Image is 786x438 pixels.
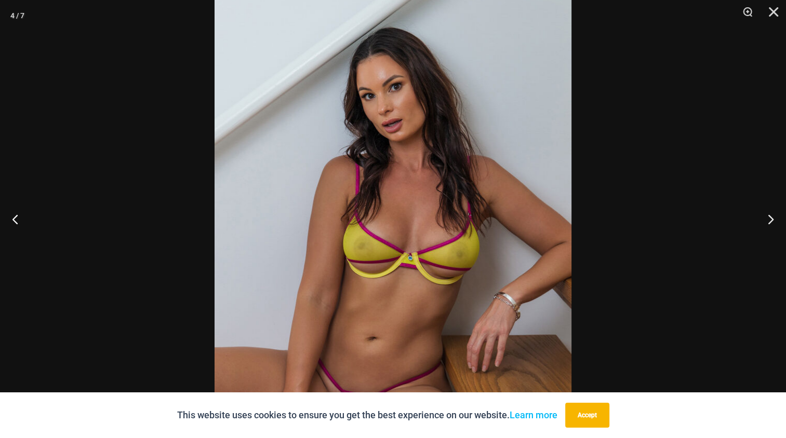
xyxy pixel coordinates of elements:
[747,193,786,245] button: Next
[10,8,24,23] div: 4 / 7
[510,409,557,420] a: Learn more
[177,407,557,423] p: This website uses cookies to ensure you get the best experience on our website.
[565,403,609,428] button: Accept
